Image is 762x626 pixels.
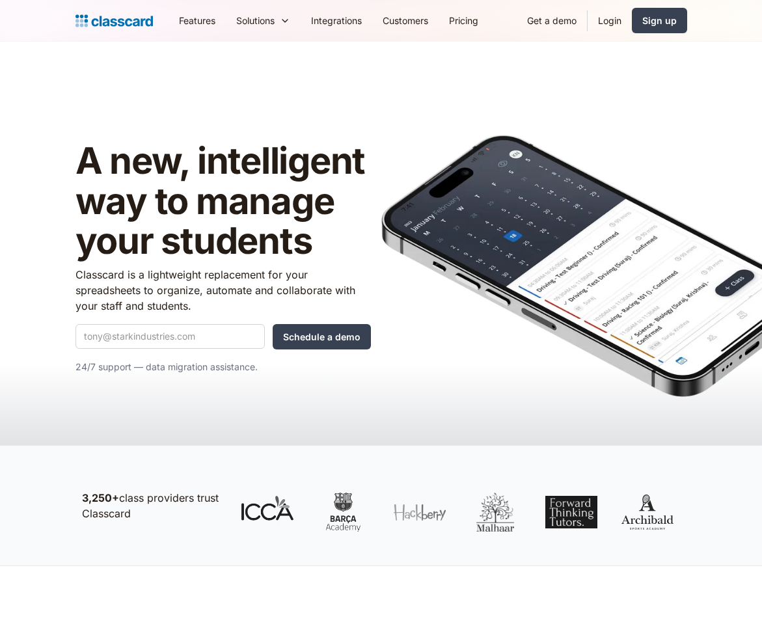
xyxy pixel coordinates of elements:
div: Sign up [642,14,677,27]
form: Quick Demo Form [75,324,371,349]
p: class providers trust Classcard [82,490,222,521]
a: Login [588,6,632,35]
p: Classcard is a lightweight replacement for your spreadsheets to organize, automate and collaborat... [75,267,371,314]
a: Features [169,6,226,35]
h1: A new, intelligent way to manage your students [75,141,371,262]
a: home [75,12,153,30]
strong: 3,250+ [82,491,119,504]
a: Pricing [439,6,489,35]
input: tony@starkindustries.com [75,324,265,349]
a: Integrations [301,6,372,35]
div: Solutions [236,14,275,27]
a: Get a demo [517,6,587,35]
p: 24/7 support — data migration assistance. [75,359,371,375]
div: Solutions [226,6,301,35]
a: Customers [372,6,439,35]
a: Sign up [632,8,687,33]
input: Schedule a demo [273,324,371,349]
